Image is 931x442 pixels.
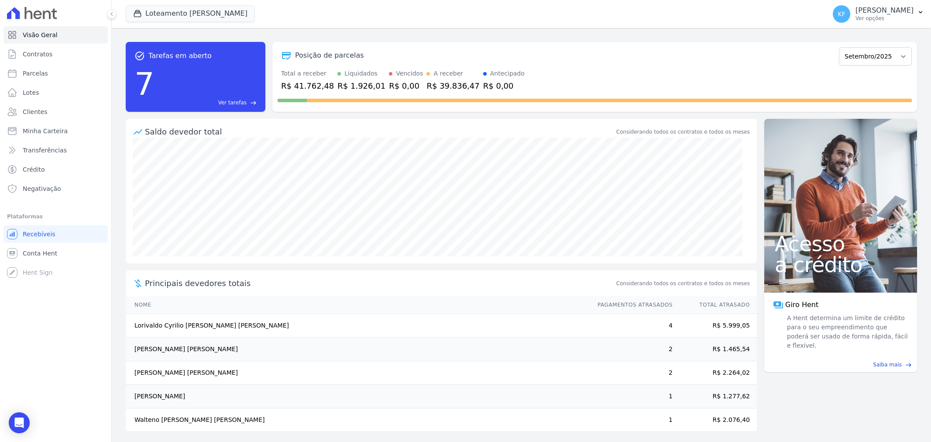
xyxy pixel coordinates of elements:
[295,50,364,61] div: Posição de parcelas
[134,61,155,107] div: 7
[3,161,108,178] a: Crédito
[3,225,108,243] a: Recebíveis
[9,412,30,433] div: Open Intercom Messenger
[855,6,914,15] p: [PERSON_NAME]
[673,408,757,432] td: R$ 2.076,40
[126,385,589,408] td: [PERSON_NAME]
[775,233,907,254] span: Acesso
[23,165,45,174] span: Crédito
[396,69,423,78] div: Vencidos
[426,80,479,92] div: R$ 39.836,47
[673,385,757,408] td: R$ 1.277,62
[673,338,757,361] td: R$ 1.465,54
[23,127,68,135] span: Minha Carteira
[673,361,757,385] td: R$ 2.264,02
[616,280,750,287] span: Considerando todos os contratos e todos os meses
[281,69,334,78] div: Total a receber
[589,338,673,361] td: 2
[785,314,908,350] span: A Hent determina um limite de crédito para o seu empreendimento que poderá ser usado de forma ráp...
[7,211,104,222] div: Plataformas
[673,296,757,314] th: Total Atrasado
[855,15,914,22] p: Ver opções
[589,361,673,385] td: 2
[3,84,108,101] a: Lotes
[589,385,673,408] td: 1
[23,88,39,97] span: Lotes
[838,11,845,17] span: KF
[23,31,58,39] span: Visão Geral
[158,99,257,107] a: Ver tarefas east
[218,99,247,107] span: Ver tarefas
[3,245,108,262] a: Conta Hent
[250,100,257,106] span: east
[126,5,255,22] button: Loteamento [PERSON_NAME]
[490,69,525,78] div: Antecipado
[3,26,108,44] a: Visão Geral
[589,314,673,338] td: 4
[589,296,673,314] th: Pagamentos Atrasados
[134,51,145,61] span: task_alt
[483,80,525,92] div: R$ 0,00
[23,230,55,238] span: Recebíveis
[148,51,212,61] span: Tarefas em aberto
[145,277,615,289] span: Principais devedores totais
[3,65,108,82] a: Parcelas
[3,122,108,140] a: Minha Carteira
[616,128,750,136] div: Considerando todos os contratos e todos os meses
[589,408,673,432] td: 1
[673,314,757,338] td: R$ 5.999,05
[23,249,57,258] span: Conta Hent
[3,180,108,197] a: Negativação
[3,103,108,121] a: Clientes
[389,80,423,92] div: R$ 0,00
[775,254,907,275] span: a crédito
[3,45,108,63] a: Contratos
[23,69,48,78] span: Parcelas
[344,69,378,78] div: Liquidados
[126,361,589,385] td: [PERSON_NAME] [PERSON_NAME]
[905,362,912,368] span: east
[23,50,52,59] span: Contratos
[337,80,385,92] div: R$ 1.926,01
[785,300,818,310] span: Giro Hent
[433,69,463,78] div: A receber
[126,338,589,361] td: [PERSON_NAME] [PERSON_NAME]
[126,408,589,432] td: Walteno [PERSON_NAME] [PERSON_NAME]
[145,126,615,138] div: Saldo devedor total
[23,107,47,116] span: Clientes
[126,296,589,314] th: Nome
[23,146,67,155] span: Transferências
[873,361,902,369] span: Saiba mais
[770,361,912,369] a: Saiba mais east
[126,314,589,338] td: Lorivaldo Cyrilio [PERSON_NAME] [PERSON_NAME]
[23,184,61,193] span: Negativação
[3,142,108,159] a: Transferências
[826,2,931,26] button: KF [PERSON_NAME] Ver opções
[281,80,334,92] div: R$ 41.762,48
